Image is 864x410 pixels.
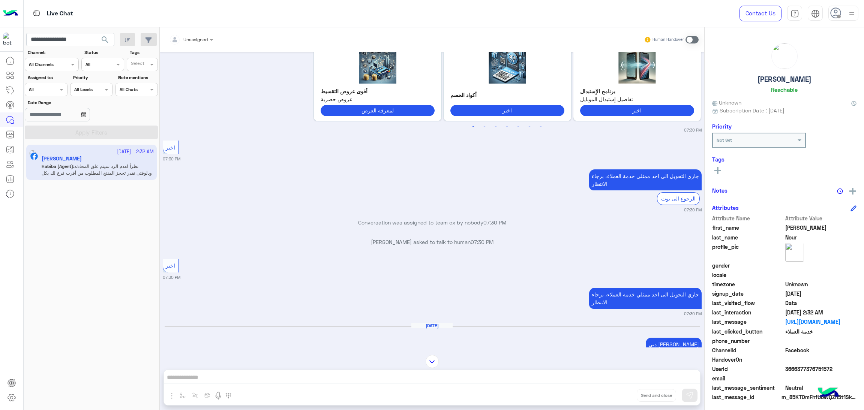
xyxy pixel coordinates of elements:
[712,318,784,326] span: last_message
[580,46,694,84] img: 2KfYs9iq2KjYr9in2YQucG5n.png
[785,308,857,316] span: 2025-10-11T23:32:22.765Z
[785,374,857,382] span: null
[772,43,797,69] img: picture
[785,290,857,298] span: 2024-10-17T16:37:48.494Z
[684,127,702,133] small: 07:30 PM
[580,87,694,95] p: برنامج الإستبدال
[84,49,123,56] label: Status
[837,188,843,194] img: notes
[589,288,702,309] p: 22/7/2025, 7:30 PM
[785,365,857,373] span: 3666377376751572
[785,318,857,326] a: [URL][DOMAIN_NAME]
[712,233,784,241] span: last_name
[163,238,702,246] p: [PERSON_NAME] asked to talk to human
[771,86,798,93] h6: Reachable
[47,9,73,19] p: Live Chat
[712,280,784,288] span: timezone
[712,271,784,279] span: locale
[712,299,784,307] span: last_visited_flow
[785,243,804,262] img: picture
[503,123,511,131] button: 4 of 3
[118,74,157,81] label: Note mentions
[712,187,727,194] h6: Notes
[163,218,702,226] p: Conversation was assigned to team cx by nobody
[712,262,784,269] span: gender
[321,95,435,103] span: عروض حصرية
[712,156,856,163] h6: Tags
[130,49,157,56] label: Tags
[3,33,16,46] img: 1403182699927242
[426,355,439,368] img: scroll
[712,328,784,335] span: last_clicked_button
[637,389,676,402] button: Send and close
[781,393,856,401] span: m_85KT0mFhfU6WQZn5t1Sk40GT1jaUWBZ_u2qXvc-f6OW641JPVdcO-twVrCgK9Xx--CBn3LGXSTQR7swsqeMTHw
[712,374,784,382] span: email
[684,207,702,213] small: 07:30 PM
[785,224,857,232] span: Ahmed
[684,311,702,317] small: 07:30 PM
[469,123,477,131] button: 1 of 3
[25,126,158,139] button: Apply Filters
[28,49,78,56] label: Channel:
[720,106,784,114] span: Subscription Date : [DATE]
[712,346,784,354] span: ChannelId
[712,384,784,392] span: last_message_sentiment
[787,6,802,21] a: tab
[492,123,499,131] button: 3 of 3
[321,87,435,95] p: أقوى عروض التقسيط
[785,299,857,307] span: Data
[712,224,784,232] span: first_name
[790,9,799,18] img: tab
[580,95,694,103] span: تفاصيل إستبدال الموبايل
[652,37,684,43] small: Human Handover
[785,384,857,392] span: 0
[28,74,66,81] label: Assigned to:
[785,262,857,269] span: null
[163,274,180,280] small: 07:30 PM
[717,137,732,143] b: Not Set
[163,156,180,162] small: 07:30 PM
[847,9,856,18] img: profile
[73,74,112,81] label: Priority
[657,192,700,205] div: الرجوع الى بوت
[450,46,564,84] img: 2K7YtdmFLnBuZw%3D%3D.png
[28,99,112,106] label: Date Range
[589,169,702,190] p: 22/7/2025, 7:30 PM
[580,105,694,116] button: اختر
[712,123,732,130] h6: Priority
[712,308,784,316] span: last_interaction
[785,328,857,335] span: خدمة العملاء
[537,123,544,131] button: 7 of 3
[450,105,564,116] button: اختر
[712,337,784,345] span: phone_number
[411,323,453,328] h6: [DATE]
[712,393,780,401] span: last_message_id
[514,123,522,131] button: 5 of 3
[785,356,857,364] span: null
[757,75,811,84] h5: [PERSON_NAME]
[785,214,857,222] span: Attribute Value
[849,188,856,195] img: add
[100,35,109,44] span: search
[712,365,784,373] span: UserId
[166,262,175,269] span: اختر
[96,33,114,49] button: search
[785,337,857,345] span: null
[471,239,493,245] span: 07:30 PM
[712,243,784,260] span: profile_pic
[739,6,781,21] a: Contact Us
[712,290,784,298] span: signup_date
[183,37,208,42] span: Unassigned
[130,60,144,69] div: Select
[785,280,857,288] span: Unknown
[785,233,857,241] span: Nour
[483,219,506,226] span: 07:30 PM
[526,123,533,131] button: 6 of 3
[481,123,488,131] button: 2 of 3
[166,144,175,151] span: اختر
[321,46,435,84] img: 2KrZgtiz2YrYtyAyLnBuZw%3D%3D.png
[712,214,784,222] span: Attribute Name
[811,9,820,18] img: tab
[450,91,564,99] p: أكواد الخصم
[3,6,18,21] img: Logo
